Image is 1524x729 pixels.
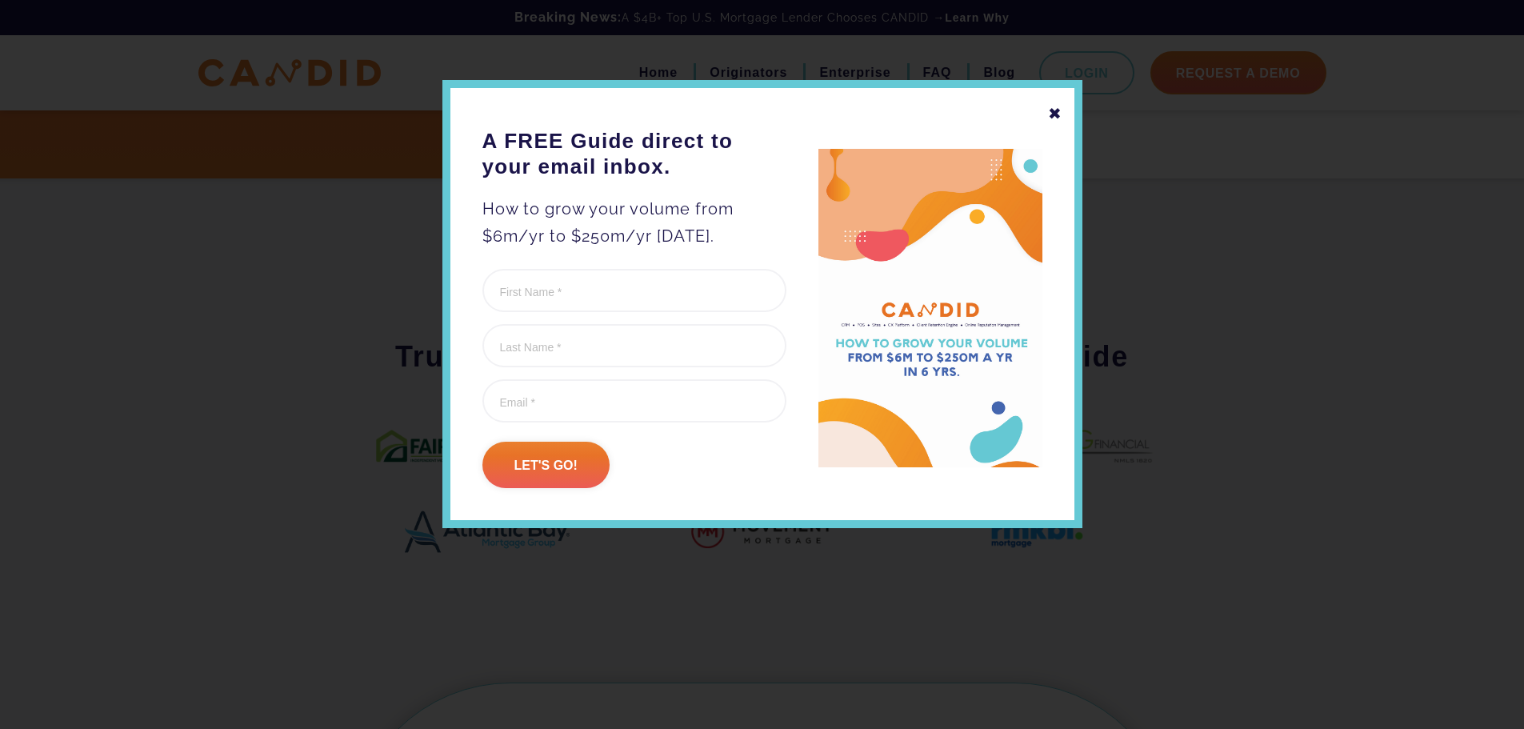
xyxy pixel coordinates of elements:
[482,269,786,312] input: First Name *
[482,195,786,250] p: How to grow your volume from $6m/yr to $250m/yr [DATE].
[818,149,1042,468] img: A FREE Guide direct to your email inbox.
[482,442,610,488] input: Let's go!
[482,324,786,367] input: Last Name *
[1048,100,1062,127] div: ✖
[482,379,786,423] input: Email *
[482,128,786,179] h3: A FREE Guide direct to your email inbox.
